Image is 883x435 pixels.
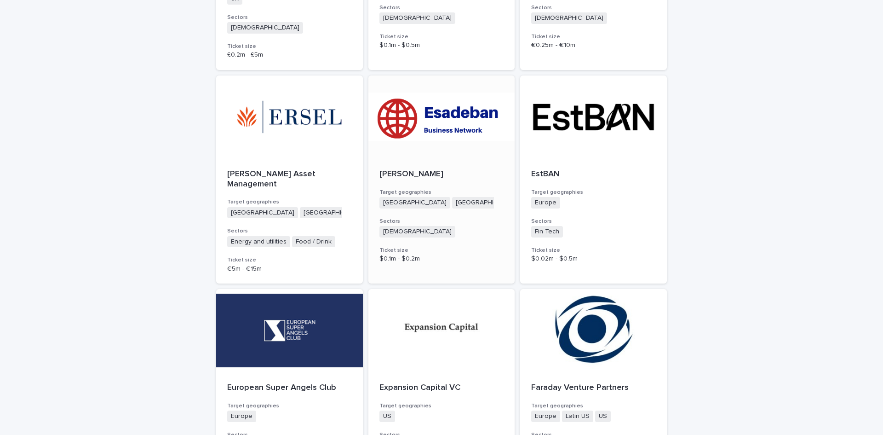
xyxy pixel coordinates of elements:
h3: Ticket size [227,256,352,264]
h3: Sectors [531,4,656,12]
span: Europe [531,411,560,422]
h3: Target geographies [227,198,352,206]
span: [DEMOGRAPHIC_DATA] [379,12,455,24]
span: $0.02m - $0.5m [531,255,578,262]
p: Faraday Venture Partners [531,383,656,393]
p: Expansion Capital VC [379,383,504,393]
span: [GEOGRAPHIC_DATA] [227,207,298,219]
h3: Target geographies [531,402,656,410]
span: €5m - €15m [227,266,262,272]
a: [PERSON_NAME] Asset ManagementTarget geographies[GEOGRAPHIC_DATA][GEOGRAPHIC_DATA]SectorsEnergy a... [216,75,363,284]
span: Europe [227,411,256,422]
span: Fin Tech [531,226,563,238]
h3: Sectors [379,218,504,225]
span: $0.1m - $0.5m [379,42,420,48]
h3: Ticket size [531,33,656,41]
span: €0.25m - €10m [531,42,575,48]
a: EstBANTarget geographiesEuropeSectorsFin TechTicket size$0.02m - $0.5m [520,75,667,284]
span: Food / Drink [292,236,335,248]
h3: Sectors [379,4,504,12]
h3: Sectors [531,218,656,225]
span: [DEMOGRAPHIC_DATA] [531,12,607,24]
span: Latin US [562,411,593,422]
span: Europe [531,197,560,209]
p: [PERSON_NAME] Asset Management [227,169,352,189]
h3: Sectors [227,14,352,21]
h3: Ticket size [379,33,504,41]
span: [GEOGRAPHIC_DATA] [452,197,523,209]
span: US [595,411,611,422]
p: EstBAN [531,169,656,180]
h3: Target geographies [379,189,504,196]
a: [PERSON_NAME]Target geographies[GEOGRAPHIC_DATA][GEOGRAPHIC_DATA]Sectors[DEMOGRAPHIC_DATA]Ticket ... [368,75,515,284]
h3: Ticket size [227,43,352,50]
span: [GEOGRAPHIC_DATA] [300,207,371,219]
h3: Target geographies [379,402,504,410]
p: [PERSON_NAME] [379,169,504,180]
h3: Sectors [227,227,352,235]
h3: Ticket size [379,247,504,254]
span: $0.1m - $0.2m [379,255,420,262]
span: US [379,411,395,422]
span: Energy and utilities [227,236,290,248]
span: [DEMOGRAPHIC_DATA] [379,226,455,238]
span: £0.2m - £5m [227,52,263,58]
h3: Ticket size [531,247,656,254]
span: [DEMOGRAPHIC_DATA] [227,22,303,34]
span: [GEOGRAPHIC_DATA] [379,197,450,209]
h3: Target geographies [531,189,656,196]
p: European Super Angels Club [227,383,352,393]
h3: Target geographies [227,402,352,410]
